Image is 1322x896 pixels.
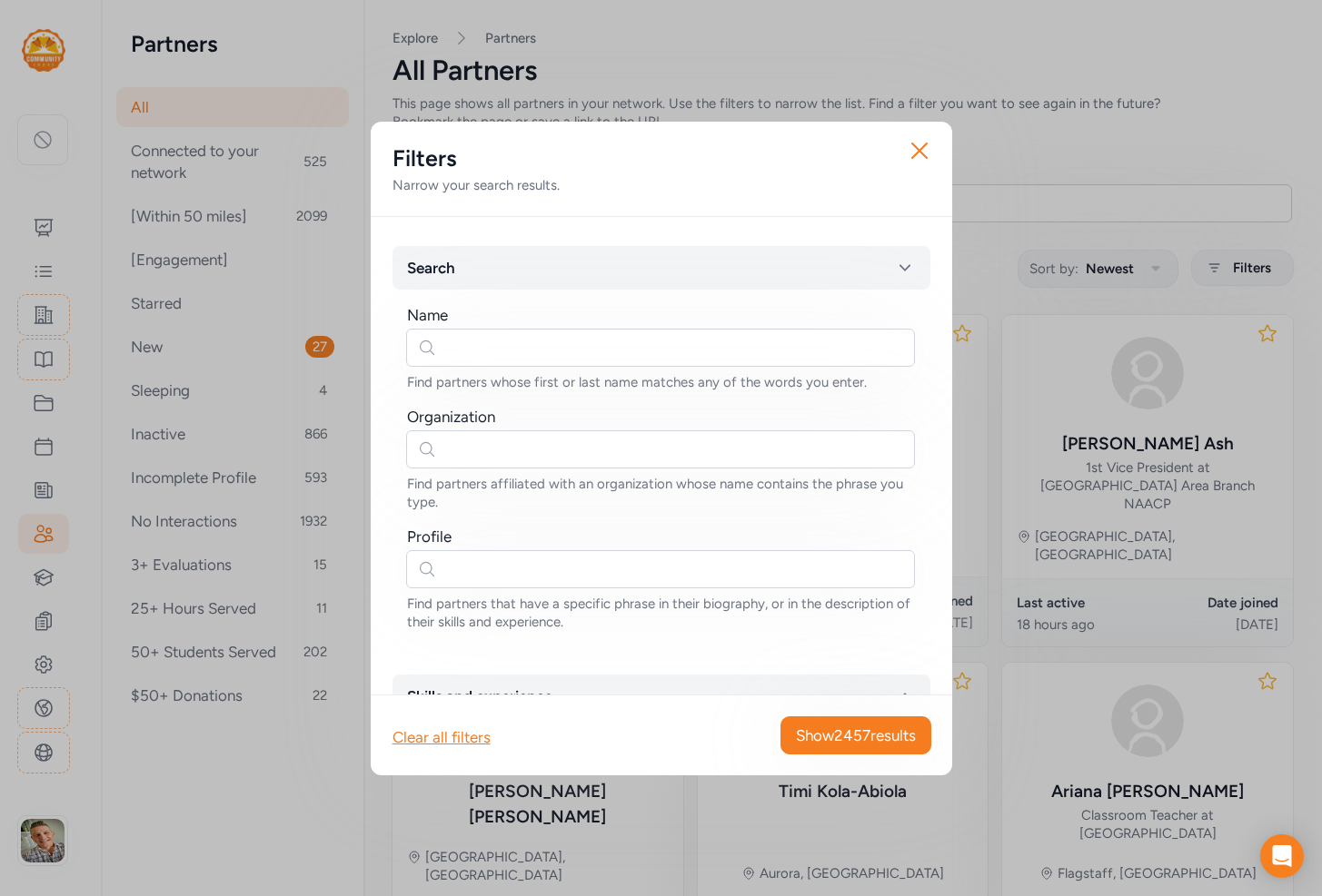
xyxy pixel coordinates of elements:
[407,685,552,707] span: Skills and experience
[780,716,931,754] button: Show2457results
[1260,834,1304,878] div: Open Intercom Messenger
[407,257,455,279] span: Search
[393,246,930,290] button: Search
[393,143,930,172] h2: Filters
[796,724,916,746] span: Show 2457 results
[407,475,916,511] div: Find partners affiliated with an organization whose name contains the phrase you type.
[407,595,916,631] div: Find partners that have a specific phrase in their biography, or in the description of their skil...
[393,176,930,194] div: Narrow your search results.
[407,526,452,547] div: Profile
[407,373,916,391] div: Find partners whose first or last name matches any of the words you enter.
[393,674,930,718] button: Skills and experience
[407,406,495,428] div: Organization
[407,304,448,326] div: Name
[393,726,491,748] div: Clear all filters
